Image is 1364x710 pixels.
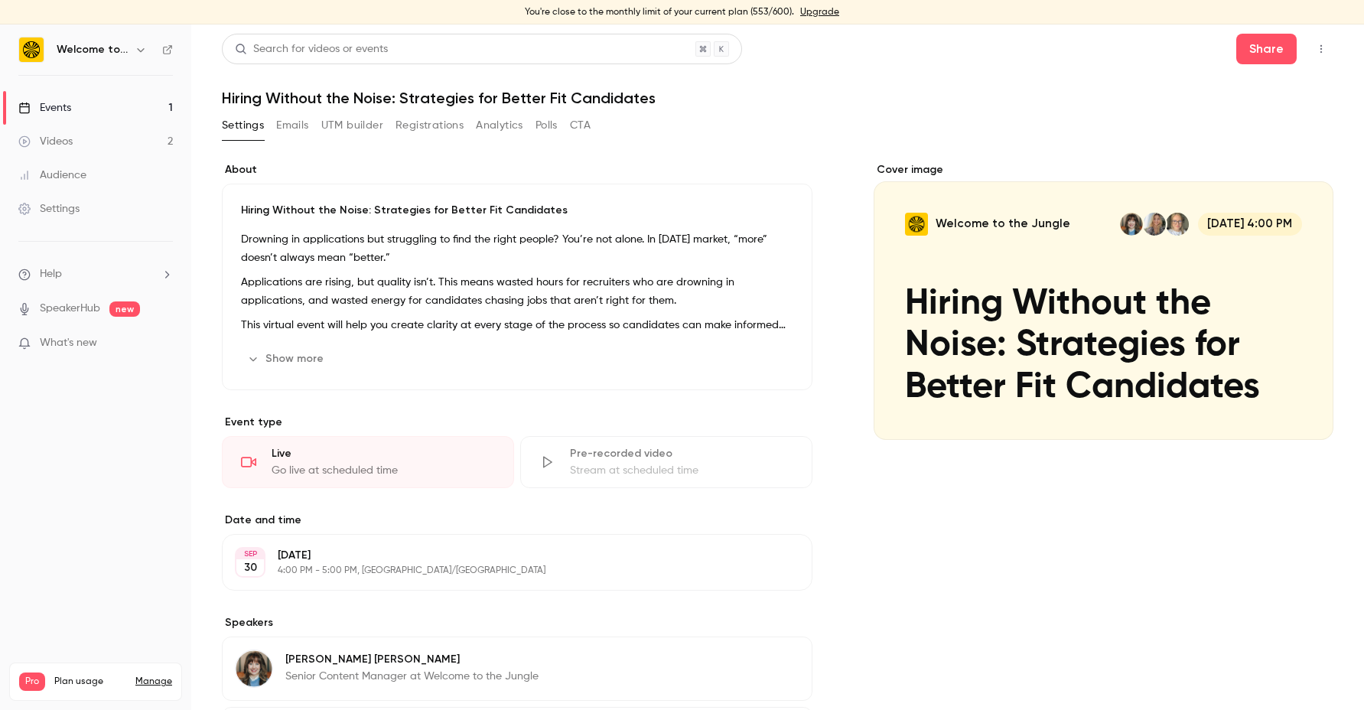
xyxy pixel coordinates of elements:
div: Settings [18,201,80,217]
div: Alysia Wanczyk[PERSON_NAME] [PERSON_NAME]Senior Content Manager at Welcome to the Jungle [222,637,812,701]
p: Event type [222,415,812,430]
div: Search for videos or events [235,41,388,57]
label: Date and time [222,513,812,528]
h6: Welcome to the Jungle [57,42,129,57]
a: SpeakerHub [40,301,100,317]
p: [PERSON_NAME] [PERSON_NAME] [285,652,539,667]
div: Stream at scheduled time [570,463,793,478]
p: [DATE] [278,548,731,563]
section: Cover image [874,162,1333,440]
button: Registrations [396,113,464,138]
button: CTA [570,113,591,138]
p: Senior Content Manager at Welcome to the Jungle [285,669,539,684]
span: new [109,301,140,317]
a: Manage [135,676,172,688]
p: Drowning in applications but struggling to find the right people? You’re not alone. In [DATE] mar... [241,230,793,267]
div: Videos [18,134,73,149]
div: Pre-recorded video [570,446,793,461]
button: Share [1236,34,1297,64]
button: Settings [222,113,264,138]
p: 4:00 PM - 5:00 PM, [GEOGRAPHIC_DATA]/[GEOGRAPHIC_DATA] [278,565,731,577]
button: Analytics [476,113,523,138]
iframe: Noticeable Trigger [155,337,173,350]
span: Pro [19,673,45,691]
p: This virtual event will help you create clarity at every stage of the process so candidates can m... [241,316,793,334]
div: Go live at scheduled time [272,463,495,478]
label: Cover image [874,162,1333,177]
label: About [222,162,812,177]
button: Polls [536,113,558,138]
a: Upgrade [800,6,839,18]
label: Speakers [222,615,812,630]
span: Plan usage [54,676,126,688]
div: Pre-recorded videoStream at scheduled time [520,436,812,488]
p: 30 [244,560,257,575]
img: Welcome to the Jungle [19,37,44,62]
div: Audience [18,168,86,183]
h1: Hiring Without the Noise: Strategies for Better Fit Candidates [222,89,1333,107]
span: Help [40,266,62,282]
div: SEP [236,549,264,559]
div: Events [18,100,71,116]
p: Hiring Without the Noise: Strategies for Better Fit Candidates [241,203,793,218]
span: What's new [40,335,97,351]
button: Emails [276,113,308,138]
li: help-dropdown-opener [18,266,173,282]
button: UTM builder [321,113,383,138]
img: Alysia Wanczyk [236,650,272,687]
div: LiveGo live at scheduled time [222,436,514,488]
div: Live [272,446,495,461]
button: Show more [241,347,333,371]
p: Applications are rising, but quality isn’t. This means wasted hours for recruiters who are drowni... [241,273,793,310]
